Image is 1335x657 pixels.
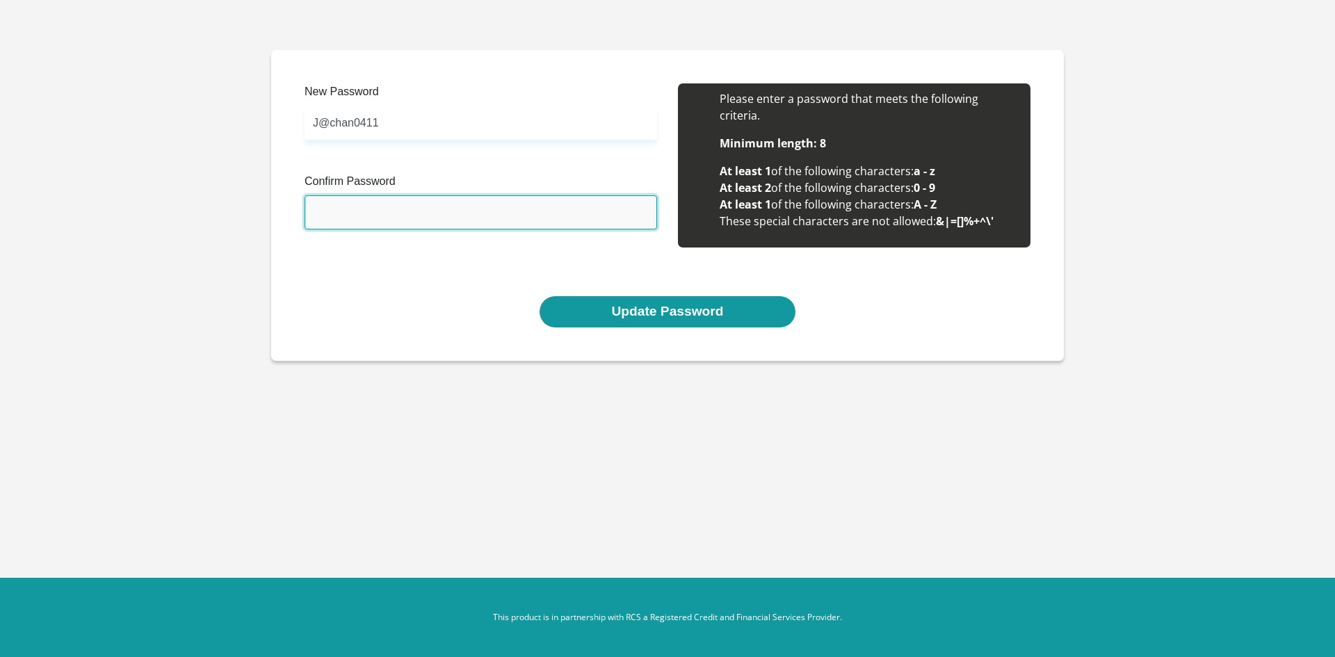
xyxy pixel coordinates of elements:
[720,180,771,195] b: At least 2
[914,197,937,212] b: A - Z
[540,296,795,327] button: Update Password
[914,163,935,179] b: a - z
[305,106,657,140] input: Enter new Password
[305,83,657,106] label: New Password
[305,195,657,229] input: Confirm Password
[720,163,771,179] b: At least 1
[282,611,1053,624] p: This product is in partnership with RCS a Registered Credit and Financial Services Provider.
[720,197,771,212] b: At least 1
[720,163,1017,179] li: of the following characters:
[914,180,935,195] b: 0 - 9
[936,213,994,229] b: &|=[]%+^\'
[720,179,1017,196] li: of the following characters:
[720,213,1017,229] li: These special characters are not allowed:
[720,196,1017,213] li: of the following characters:
[720,90,1017,124] li: Please enter a password that meets the following criteria.
[305,173,657,195] label: Confirm Password
[720,136,826,151] b: Minimum length: 8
